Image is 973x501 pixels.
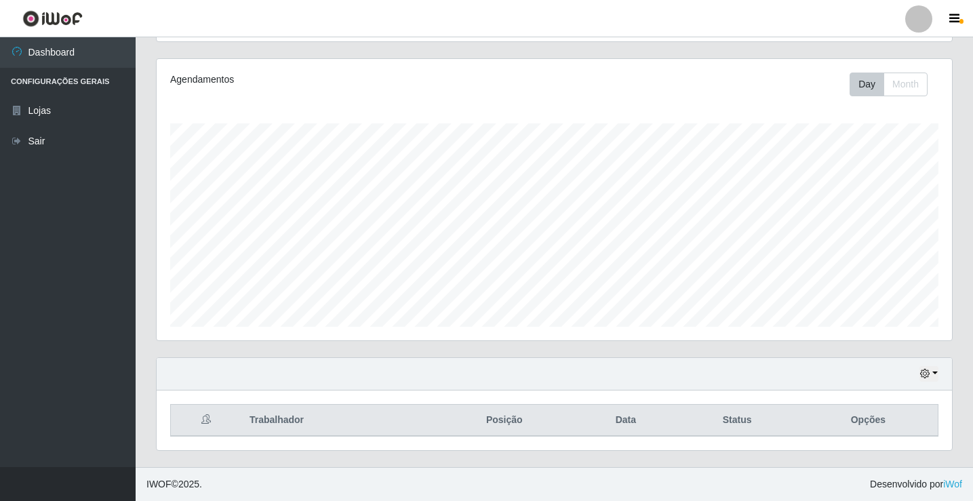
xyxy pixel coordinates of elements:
[850,73,928,96] div: First group
[883,73,928,96] button: Month
[870,477,962,492] span: Desenvolvido por
[799,405,938,437] th: Opções
[146,479,172,489] span: IWOF
[943,479,962,489] a: iWof
[676,405,799,437] th: Status
[576,405,675,437] th: Data
[850,73,884,96] button: Day
[850,73,938,96] div: Toolbar with button groups
[146,477,202,492] span: © 2025 .
[170,73,479,87] div: Agendamentos
[22,10,83,27] img: CoreUI Logo
[433,405,576,437] th: Posição
[241,405,433,437] th: Trabalhador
